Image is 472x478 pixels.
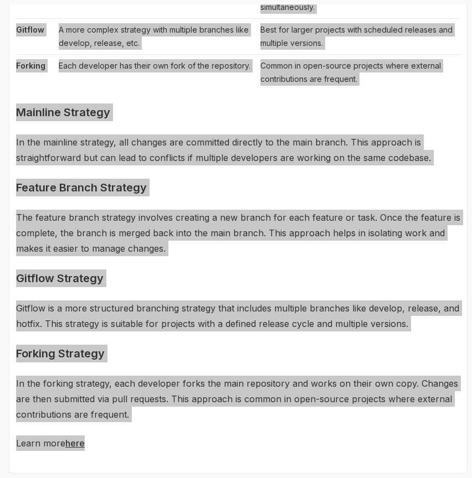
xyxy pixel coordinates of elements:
h3: Gitflow Strategy [16,269,460,287]
a: here [65,438,85,449]
td: Best for larger projects with scheduled releases and multiple versions. [256,18,460,54]
h3: Feature Branch Strategy [16,179,460,196]
td: Common in open-source projects where external contributions are frequent. [256,54,460,90]
h3: Forking Strategy [16,345,460,362]
p: The feature branch strategy involves creating a new branch for each feature or task. Once the fea... [16,210,460,256]
td: Each developer has their own fork of the repository. [54,54,256,90]
h3: Mainline Strategy [16,103,460,121]
td: A more complex strategy with multiple branches like develop, release, etc. [54,18,256,54]
p: Learn more [16,435,460,451]
p: Gitflow is a more structured branching strategy that includes multiple branches like develop, rel... [16,300,460,331]
p: In the mainline strategy, all changes are committed directly to the main branch. This approach is... [16,134,460,165]
strong: Gitflow [16,25,44,34]
strong: Forking [16,61,45,70]
p: In the forking strategy, each developer forks the main repository and works on their own copy. Ch... [16,376,460,422]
